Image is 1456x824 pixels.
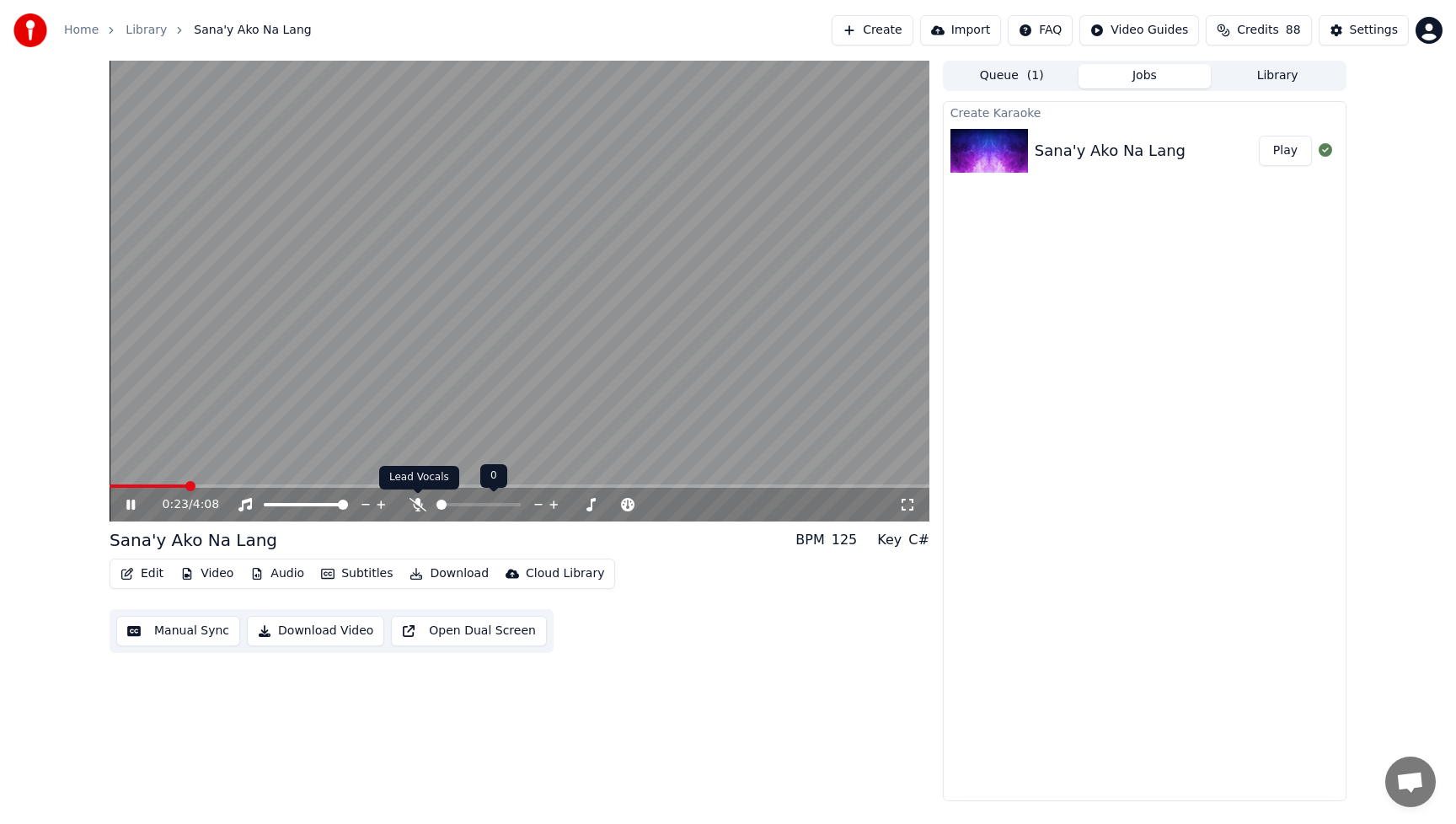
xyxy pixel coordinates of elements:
button: Download [403,562,495,586]
img: youka [13,13,47,47]
button: Settings [1319,15,1409,45]
a: Open chat [1385,757,1436,807]
div: Create Karaoke [944,102,1346,122]
button: Play [1259,136,1312,166]
span: 88 [1286,22,1301,39]
button: FAQ [1008,15,1073,45]
div: Sana'y Ako Na Lang [110,528,277,552]
button: Edit [114,562,170,586]
span: Sana'y Ako Na Lang [194,22,311,39]
div: Cloud Library [526,565,604,582]
span: Credits [1237,22,1278,39]
a: Library [126,22,167,39]
nav: breadcrumb [64,22,312,39]
div: / [163,496,203,513]
div: BPM [795,530,824,550]
button: Library [1211,64,1344,88]
div: Key [877,530,902,550]
div: Sana'y Ako Na Lang [1035,139,1186,163]
a: Home [64,22,99,39]
button: Create [832,15,913,45]
button: Download Video [247,616,384,646]
button: Subtitles [314,562,399,586]
div: C# [908,530,929,550]
button: Import [920,15,1001,45]
button: Video [174,562,240,586]
div: Settings [1350,22,1398,39]
button: Video Guides [1079,15,1199,45]
button: Audio [244,562,311,586]
button: Queue [945,64,1079,88]
span: 0:23 [163,496,189,513]
button: Open Dual Screen [391,616,547,646]
button: Credits88 [1206,15,1311,45]
div: 125 [832,530,858,550]
button: Manual Sync [116,616,240,646]
span: 4:08 [193,496,219,513]
div: 0 [480,464,507,488]
button: Jobs [1079,64,1212,88]
span: ( 1 ) [1027,67,1044,84]
div: Lead Vocals [379,466,459,490]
